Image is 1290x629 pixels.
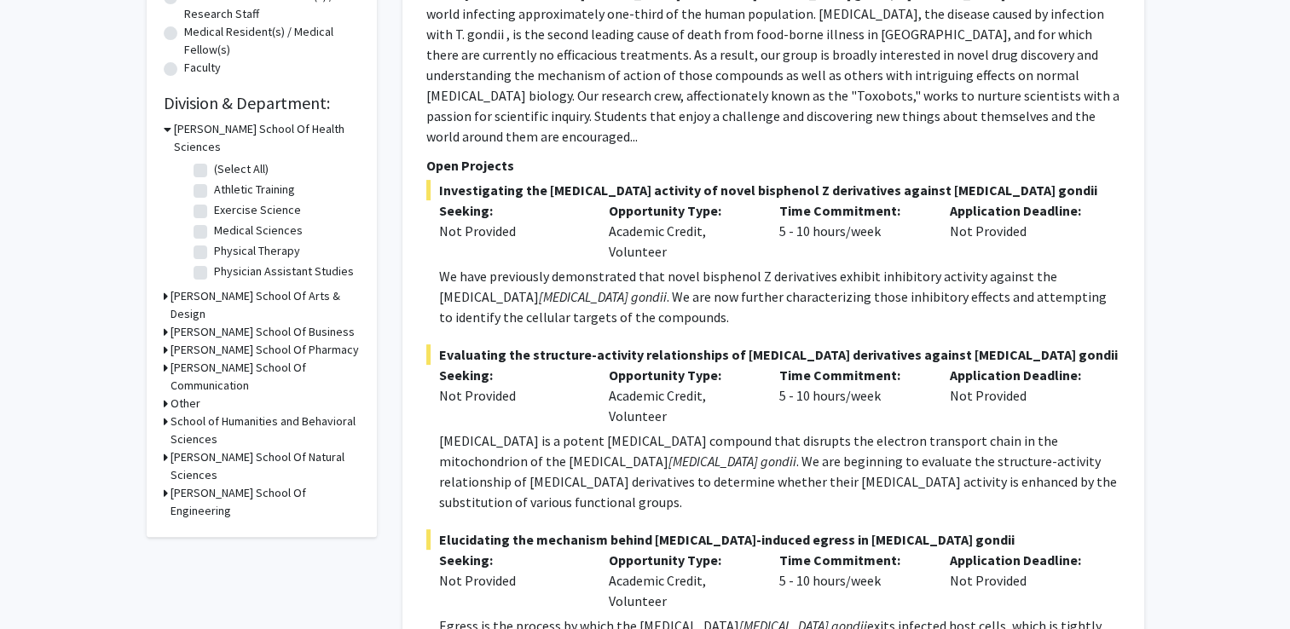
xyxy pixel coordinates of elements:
[950,200,1095,221] p: Application Deadline:
[214,242,300,260] label: Physical Therapy
[609,365,754,385] p: Opportunity Type:
[214,222,303,239] label: Medical Sciences
[439,430,1120,512] p: [MEDICAL_DATA] is a potent [MEDICAL_DATA] compound that disrupts the electron transport chain in ...
[766,200,937,262] div: 5 - 10 hours/week
[171,413,360,448] h3: School of Humanities and Behavioral Sciences
[539,288,667,305] em: [MEDICAL_DATA] gondii
[171,359,360,395] h3: [PERSON_NAME] School Of Communication
[439,385,584,406] div: Not Provided
[779,365,924,385] p: Time Commitment:
[171,484,360,520] h3: [PERSON_NAME] School Of Engineering
[171,341,359,359] h3: [PERSON_NAME] School Of Pharmacy
[214,160,269,178] label: (Select All)
[426,529,1120,550] span: Elucidating the mechanism behind [MEDICAL_DATA]-induced egress in [MEDICAL_DATA] gondii
[596,365,766,426] div: Academic Credit, Volunteer
[426,180,1120,200] span: Investigating the [MEDICAL_DATA] activity of novel bisphenol Z derivatives against [MEDICAL_DATA]...
[779,550,924,570] p: Time Commitment:
[596,200,766,262] div: Academic Credit, Volunteer
[937,550,1108,611] div: Not Provided
[950,550,1095,570] p: Application Deadline:
[171,395,200,413] h3: Other
[779,200,924,221] p: Time Commitment:
[439,550,584,570] p: Seeking:
[426,155,1120,176] p: Open Projects
[171,323,355,341] h3: [PERSON_NAME] School Of Business
[609,200,754,221] p: Opportunity Type:
[184,59,221,77] label: Faculty
[184,23,360,59] label: Medical Resident(s) / Medical Fellow(s)
[164,93,360,113] h2: Division & Department:
[937,365,1108,426] div: Not Provided
[214,181,295,199] label: Athletic Training
[439,365,584,385] p: Seeking:
[766,365,937,426] div: 5 - 10 hours/week
[596,550,766,611] div: Academic Credit, Volunteer
[950,365,1095,385] p: Application Deadline:
[439,570,584,591] div: Not Provided
[174,120,360,156] h3: [PERSON_NAME] School Of Health Sciences
[13,552,72,616] iframe: Chat
[937,200,1108,262] div: Not Provided
[171,448,360,484] h3: [PERSON_NAME] School Of Natural Sciences
[214,263,354,280] label: Physician Assistant Studies
[171,287,360,323] h3: [PERSON_NAME] School Of Arts & Design
[439,221,584,241] div: Not Provided
[668,453,796,470] em: [MEDICAL_DATA] gondii
[609,550,754,570] p: Opportunity Type:
[426,344,1120,365] span: Evaluating the structure-activity relationships of [MEDICAL_DATA] derivatives against [MEDICAL_DA...
[439,266,1120,327] p: We have previously demonstrated that novel bisphenol Z derivatives exhibit inhibitory activity ag...
[439,200,584,221] p: Seeking:
[766,550,937,611] div: 5 - 10 hours/week
[214,201,301,219] label: Exercise Science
